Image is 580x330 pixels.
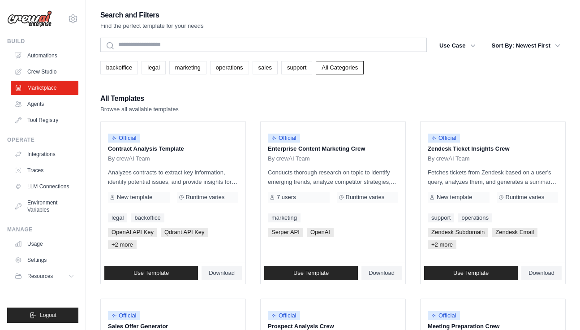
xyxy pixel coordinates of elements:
p: Fetches tickets from Zendesk based on a user's query, analyzes them, and generates a summary. Out... [428,168,558,187]
a: Crew Studio [11,65,78,79]
div: Operate [7,136,78,143]
span: +2 more [428,240,456,249]
span: Resources [27,273,53,280]
a: operations [210,61,249,74]
span: Runtime varies [506,194,545,201]
span: New template [117,194,152,201]
span: OpenAI API Key [108,228,157,237]
span: By crewAI Team [108,155,150,162]
h2: Search and Filters [100,9,204,22]
a: backoffice [131,213,164,222]
span: Official [268,134,300,143]
a: Automations [11,48,78,63]
img: Logo [7,10,52,27]
span: Qdrant API Key [161,228,208,237]
a: marketing [268,213,301,222]
a: support [428,213,454,222]
a: Download [361,266,402,280]
span: Download [528,269,554,277]
span: New template [437,194,472,201]
span: Logout [40,312,56,319]
span: Use Template [133,269,169,277]
a: Download [202,266,242,280]
a: All Categories [316,61,364,74]
span: Download [209,269,235,277]
p: Browse all available templates [100,105,179,114]
button: Logout [7,308,78,323]
p: Contract Analysis Template [108,144,238,153]
p: Enterprise Content Marketing Crew [268,144,398,153]
div: Manage [7,226,78,233]
div: Build [7,38,78,45]
p: Zendesk Ticket Insights Crew [428,144,558,153]
p: Find the perfect template for your needs [100,22,204,30]
a: operations [458,213,492,222]
span: Official [428,134,460,143]
a: sales [253,61,278,74]
a: support [281,61,312,74]
a: Use Template [104,266,198,280]
span: Download [369,269,395,277]
a: Download [521,266,562,280]
span: Serper API [268,228,303,237]
a: marketing [169,61,206,74]
span: Use Template [453,269,489,277]
a: legal [142,61,165,74]
button: Resources [11,269,78,283]
span: Use Template [293,269,329,277]
a: Environment Variables [11,195,78,217]
span: Runtime varies [346,194,385,201]
span: By crewAI Team [268,155,310,162]
a: Traces [11,163,78,178]
a: Usage [11,237,78,251]
span: Official [108,134,140,143]
span: Official [268,311,300,320]
a: Marketplace [11,81,78,95]
button: Sort By: Newest First [486,38,566,54]
h2: All Templates [100,92,179,105]
span: +2 more [108,240,137,249]
span: Zendesk Email [492,228,537,237]
span: 7 users [277,194,296,201]
a: Use Template [424,266,518,280]
a: LLM Connections [11,179,78,194]
span: Official [428,311,460,320]
span: OpenAI [307,228,334,237]
button: Use Case [434,38,481,54]
a: Settings [11,253,78,267]
span: By crewAI Team [428,155,470,162]
a: Integrations [11,147,78,161]
a: legal [108,213,127,222]
a: backoffice [100,61,138,74]
a: Tool Registry [11,113,78,127]
span: Zendesk Subdomain [428,228,488,237]
span: Runtime varies [186,194,225,201]
p: Conducts thorough research on topic to identify emerging trends, analyze competitor strategies, a... [268,168,398,187]
a: Use Template [264,266,358,280]
span: Official [108,311,140,320]
a: Agents [11,97,78,111]
p: Analyzes contracts to extract key information, identify potential issues, and provide insights fo... [108,168,238,187]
